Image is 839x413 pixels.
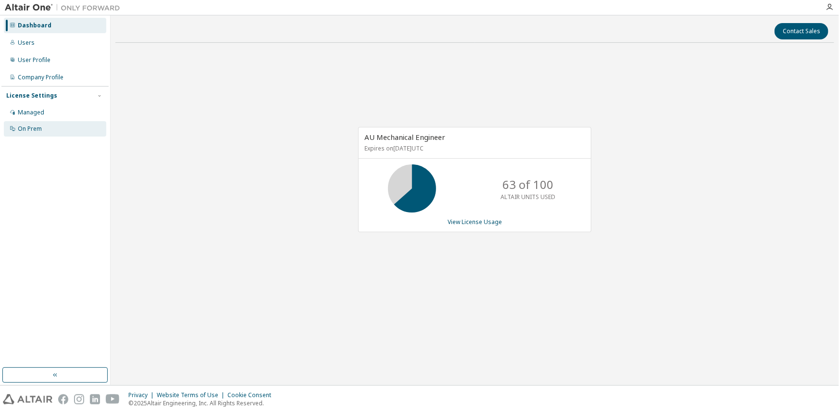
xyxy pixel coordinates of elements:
[775,23,828,39] button: Contact Sales
[157,391,227,399] div: Website Terms of Use
[74,394,84,404] img: instagram.svg
[502,176,553,193] p: 63 of 100
[128,391,157,399] div: Privacy
[18,56,50,64] div: User Profile
[5,3,125,13] img: Altair One
[18,74,63,81] div: Company Profile
[18,125,42,133] div: On Prem
[364,144,583,152] p: Expires on [DATE] UTC
[90,394,100,404] img: linkedin.svg
[18,39,35,47] div: Users
[128,399,277,407] p: © 2025 Altair Engineering, Inc. All Rights Reserved.
[3,394,52,404] img: altair_logo.svg
[58,394,68,404] img: facebook.svg
[18,109,44,116] div: Managed
[448,218,502,226] a: View License Usage
[227,391,277,399] div: Cookie Consent
[6,92,57,100] div: License Settings
[18,22,51,29] div: Dashboard
[106,394,120,404] img: youtube.svg
[501,193,555,201] p: ALTAIR UNITS USED
[364,132,445,142] span: AU Mechanical Engineer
